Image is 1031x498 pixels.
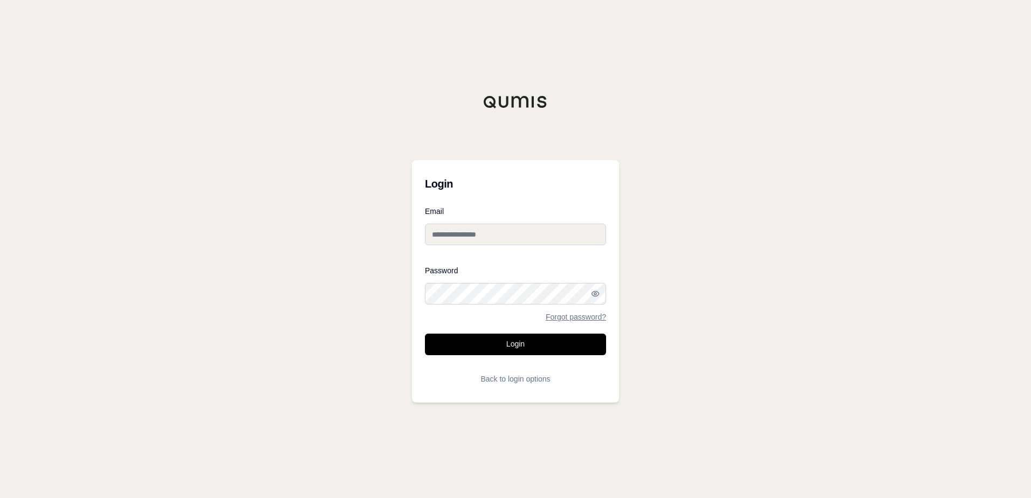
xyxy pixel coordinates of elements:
[546,313,606,321] a: Forgot password?
[425,368,606,390] button: Back to login options
[425,334,606,355] button: Login
[425,173,606,195] h3: Login
[425,267,606,274] label: Password
[483,95,548,108] img: Qumis
[425,207,606,215] label: Email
